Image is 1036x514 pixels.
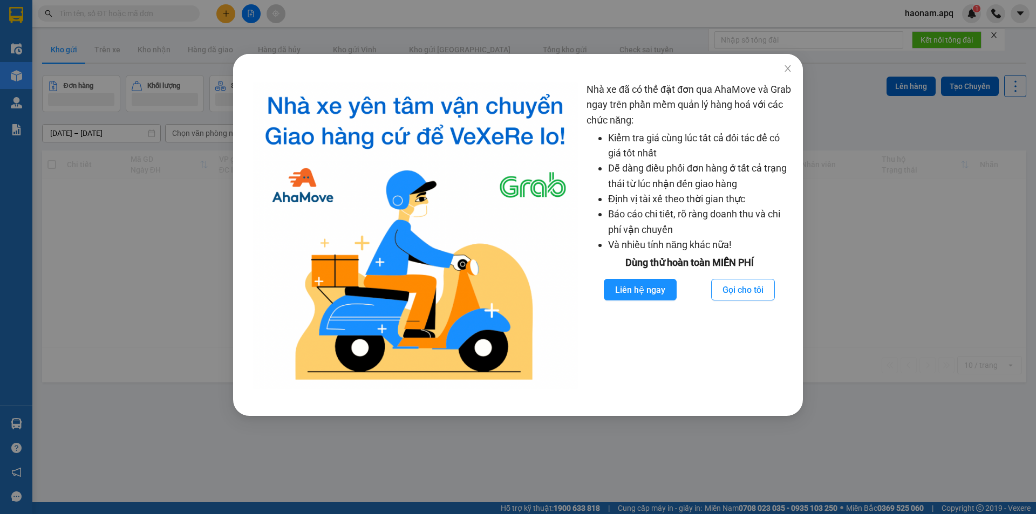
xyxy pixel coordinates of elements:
span: Liên hệ ngay [615,283,665,297]
div: Dùng thử hoàn toàn MIỄN PHÍ [587,255,792,270]
button: Gọi cho tôi [711,279,775,300]
span: close [783,64,792,73]
img: logo [253,82,578,389]
div: Nhà xe đã có thể đặt đơn qua AhaMove và Grab ngay trên phần mềm quản lý hàng hoá với các chức năng: [587,82,792,389]
li: Dễ dàng điều phối đơn hàng ở tất cả trạng thái từ lúc nhận đến giao hàng [608,161,792,191]
li: Định vị tài xế theo thời gian thực [608,191,792,207]
span: Gọi cho tôi [723,283,764,297]
button: Liên hệ ngay [604,279,677,300]
li: Báo cáo chi tiết, rõ ràng doanh thu và chi phí vận chuyển [608,207,792,237]
li: Kiểm tra giá cùng lúc tất cả đối tác để có giá tốt nhất [608,131,792,161]
li: Và nhiều tính năng khác nữa! [608,237,792,252]
button: Close [773,54,803,84]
